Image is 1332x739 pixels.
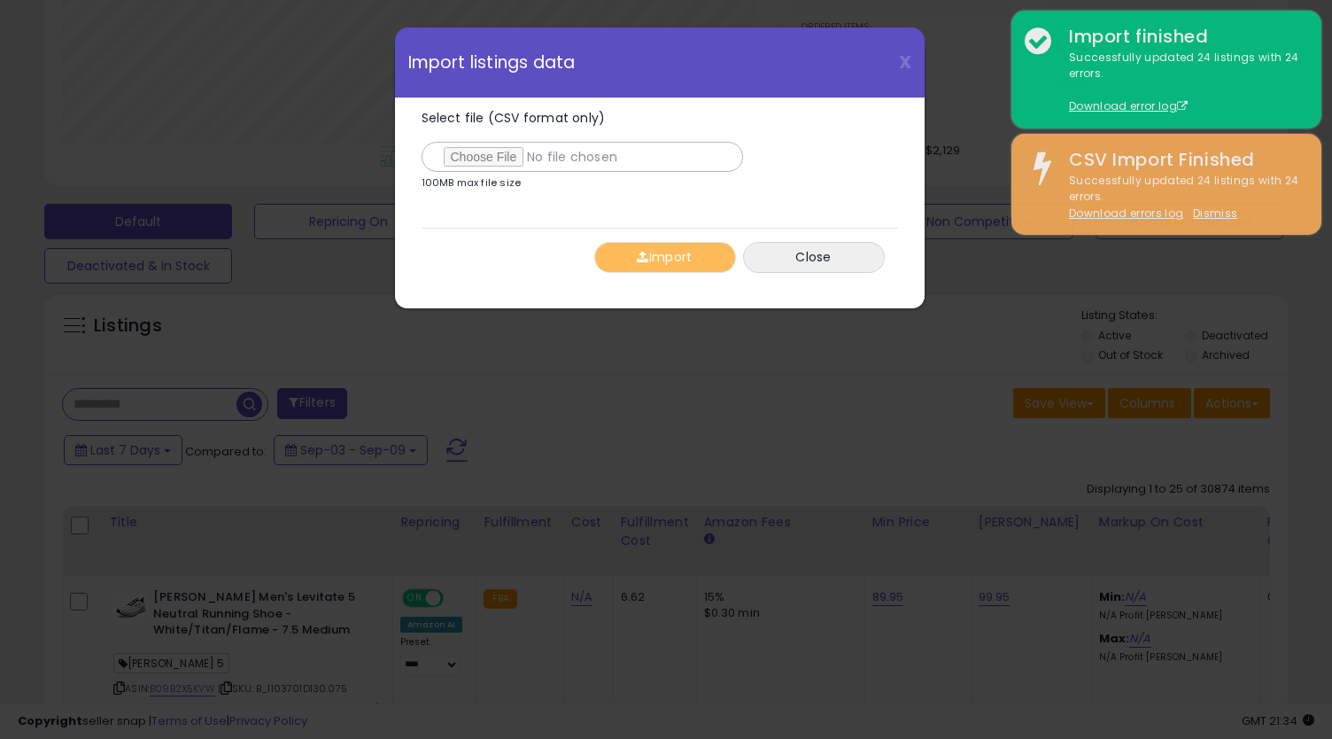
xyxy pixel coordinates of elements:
[1056,24,1308,50] div: Import finished
[408,54,576,71] span: Import listings data
[422,109,606,127] span: Select file (CSV format only)
[422,178,522,188] p: 100MB max file size
[1193,206,1237,221] u: Dismiss
[1056,147,1308,173] div: CSV Import Finished
[594,242,736,273] button: Import
[743,242,885,273] button: Close
[1069,206,1183,221] a: Download errors log
[1056,173,1308,222] div: Successfully updated 24 listings with 24 errors.
[1056,50,1308,115] div: Successfully updated 24 listings with 24 errors.
[1069,98,1188,113] a: Download error log
[899,50,911,74] span: X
